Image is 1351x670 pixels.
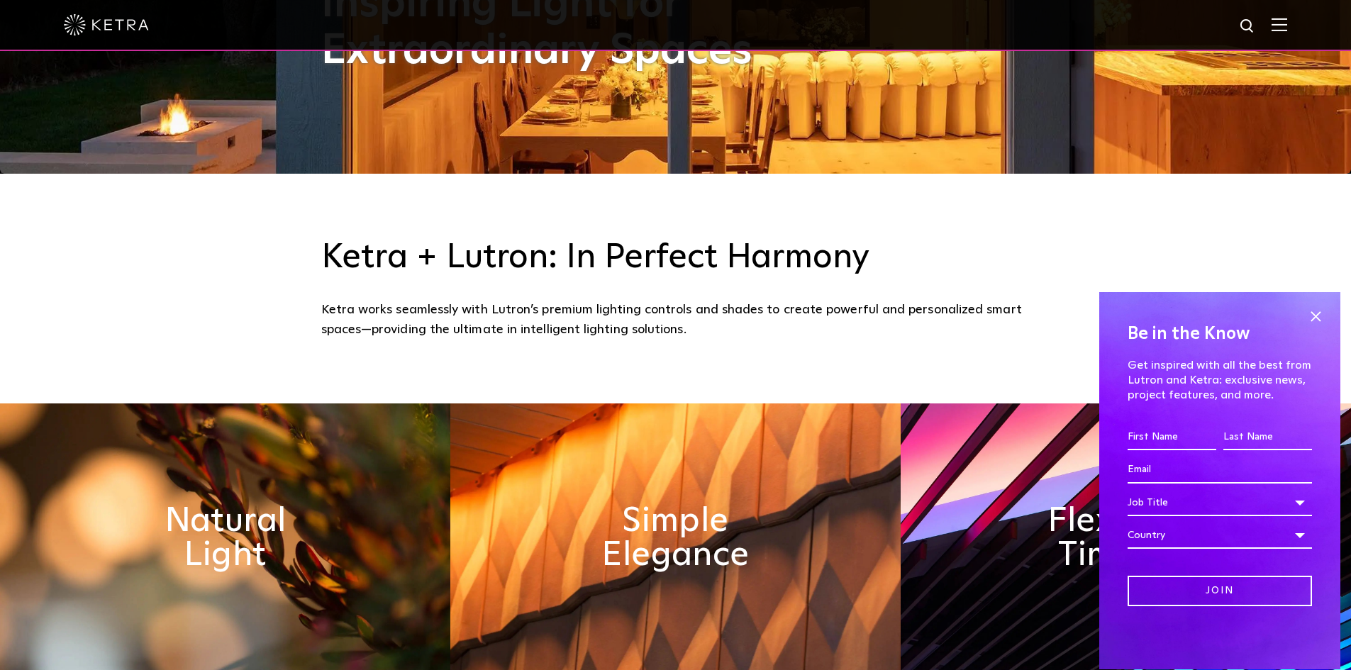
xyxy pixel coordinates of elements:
[321,300,1030,340] div: Ketra works seamlessly with Lutron’s premium lighting controls and shades to create powerful and ...
[321,238,1030,279] h3: Ketra + Lutron: In Perfect Harmony
[1128,358,1312,402] p: Get inspired with all the best from Lutron and Ketra: exclusive news, project features, and more.
[1128,576,1312,606] input: Join
[569,504,782,572] h2: Simple Elegance
[64,14,149,35] img: ketra-logo-2019-white
[1128,424,1216,451] input: First Name
[1239,18,1257,35] img: search icon
[1019,504,1232,572] h2: Flexible & Timeless
[1128,457,1312,484] input: Email
[1223,424,1312,451] input: Last Name
[1272,18,1287,31] img: Hamburger%20Nav.svg
[1128,320,1312,347] h4: Be in the Know
[1128,522,1312,549] div: Country
[118,504,331,572] h2: Natural Light
[1128,489,1312,516] div: Job Title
